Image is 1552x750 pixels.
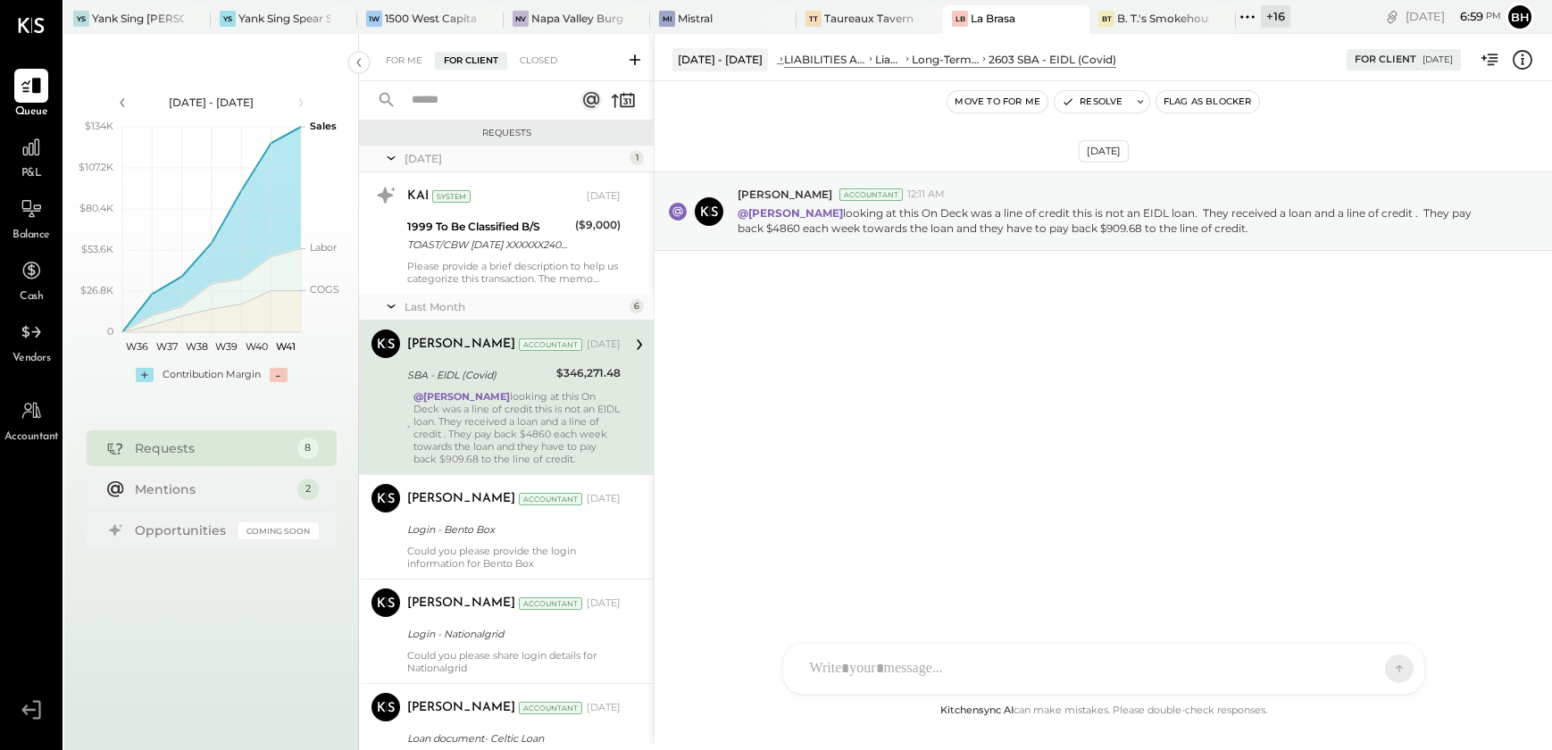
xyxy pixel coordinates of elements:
div: Taureaux Tavern [824,11,914,26]
div: Liabilities [875,52,903,67]
div: 8 [297,437,319,459]
a: Vendors [1,315,62,367]
div: [DATE] [405,151,625,166]
div: Requests [368,127,645,139]
text: $80.4K [79,202,113,214]
div: $346,271.48 [556,364,621,382]
div: B. T.'s Smokehouse [1117,11,1209,26]
text: W36 [126,340,148,353]
div: Could you please provide the login information for Bento Box [407,545,621,570]
text: Sales [310,120,337,132]
div: Accountant [519,597,582,610]
strong: @[PERSON_NAME] [413,390,510,403]
a: Accountant [1,394,62,446]
div: 2603 SBA - EIDL (Covid) [989,52,1116,67]
div: Accountant [519,702,582,714]
div: KAI [407,187,429,205]
div: + 16 [1261,5,1290,28]
text: W37 [156,340,178,353]
a: P&L [1,130,62,182]
div: Requests [135,439,288,457]
span: Queue [15,104,48,121]
text: W41 [276,340,296,353]
div: Login - Bento Box [407,521,615,538]
span: [PERSON_NAME] [738,187,832,202]
div: SBA - EIDL (Covid) [407,366,551,384]
div: Login - Nationalgrid [407,625,615,643]
text: W38 [185,340,207,353]
div: TT [805,11,822,27]
span: P&L [21,166,42,182]
div: NV [513,11,529,27]
div: [DATE] [587,492,621,506]
div: System [432,190,471,203]
div: Accountant [519,493,582,505]
div: Closed [511,52,566,70]
div: For Client [435,52,507,70]
a: Queue [1,69,62,121]
div: Yank Sing [PERSON_NAME][GEOGRAPHIC_DATA] [92,11,184,26]
button: Flag as Blocker [1156,91,1259,112]
button: Move to for me [947,91,1047,112]
div: BT [1098,11,1114,27]
span: 12:11 AM [907,187,945,202]
div: Mi [659,11,675,27]
div: Opportunities [135,521,229,539]
text: $107.2K [79,161,113,173]
text: W39 [215,340,238,353]
div: Yank Sing Spear Street [238,11,330,26]
text: 0 [107,325,113,337]
div: Long-Term Liabilities [912,52,980,67]
div: [DATE] - [DATE] [672,48,768,71]
div: 6 [630,299,644,313]
div: looking at this On Deck was a line of credit this is not an EIDL loan. They received a loan and a... [413,390,621,465]
div: 1W [366,11,382,27]
div: [DATE] [1423,54,1453,66]
span: Vendors [13,351,51,367]
div: Mistral [678,11,713,26]
div: Could you please share login details for Nationalgrid [407,649,621,674]
div: [DATE] [587,596,621,611]
div: [DATE] [587,337,621,352]
text: Labor [310,241,337,254]
div: La Brasa [971,11,1015,26]
a: Cash [1,254,62,305]
div: TOAST/CBW [DATE] XXXXXX2400VQV2I TOAST/CBW [DATE] XXXXXX2400VQV2I La Brasa [407,236,570,254]
div: Last Month [405,299,625,314]
div: Accountant [839,188,903,201]
div: Please provide a brief description to help us categorize this transaction. The memo might be help... [407,260,621,285]
div: Contribution Margin [163,368,261,382]
a: Balance [1,192,62,244]
div: [DATE] [587,701,621,715]
text: $26.8K [80,284,113,296]
div: copy link [1383,7,1401,26]
div: ($9,000) [575,216,621,234]
div: Mentions [135,480,288,498]
div: 1 [630,151,644,165]
div: + [136,368,154,382]
span: Accountant [4,429,59,446]
text: COGS [310,283,339,296]
div: [DATE] - [DATE] [136,95,288,110]
div: 1500 West Capital LP [385,11,477,26]
div: LB [952,11,968,27]
p: looking at this On Deck was a line of credit this is not an EIDL loan. They received a loan and a... [738,205,1498,236]
div: [DATE] [587,189,621,204]
div: [PERSON_NAME] [407,336,515,354]
text: W40 [245,340,267,353]
text: $134K [85,120,113,132]
div: Napa Valley Burger Company [531,11,623,26]
div: [PERSON_NAME] [407,490,515,508]
div: 1999 To Be Classified B/S [407,218,570,236]
div: [DATE] [1406,8,1501,25]
div: LIABILITIES AND EQUITY [784,52,866,67]
div: [PERSON_NAME] [407,699,515,717]
text: $53.6K [81,243,113,255]
span: Balance [13,228,50,244]
div: [DATE] [1079,140,1129,162]
div: Coming Soon [238,522,319,539]
div: Loan document- Celtic Loan [407,729,615,747]
div: Accountant [519,338,582,351]
div: - [270,368,288,382]
strong: @[PERSON_NAME] [738,206,843,220]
